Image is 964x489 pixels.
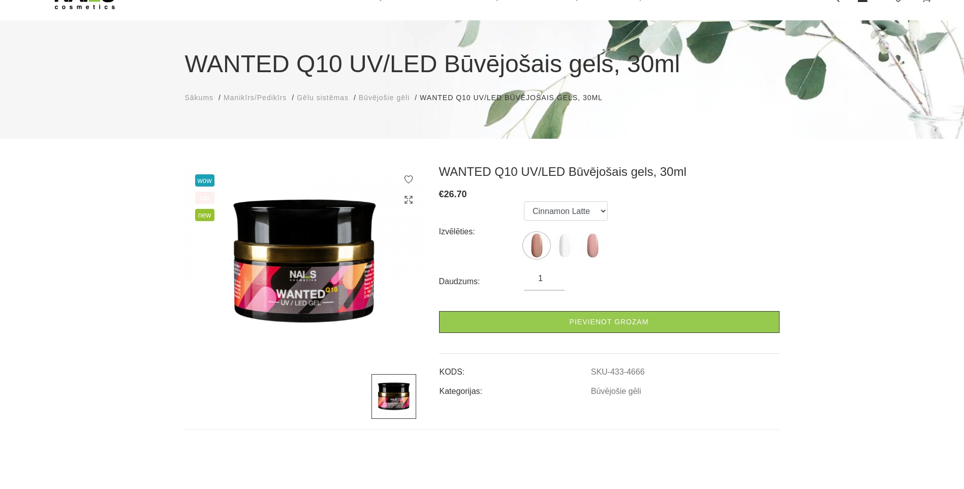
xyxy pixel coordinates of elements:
[195,192,214,204] span: top
[439,273,524,290] div: Daudzums:
[359,94,410,102] span: Būvējošie gēli
[185,94,214,102] span: Sākums
[359,93,410,103] a: Būvējošie gēli
[185,46,780,82] h1: WANTED Q10 UV/LED Būvējošais gels, 30ml
[195,174,214,187] span: wow
[524,233,549,258] img: ...
[591,368,645,377] a: SKU-433-4666
[439,311,780,333] a: Pievienot grozam
[439,378,590,398] td: Kategorijas:
[444,189,467,199] span: 26.70
[185,93,214,103] a: Sākums
[185,164,424,359] img: ...
[591,387,641,396] a: Būvējošie gēli
[297,94,349,102] span: Gēlu sistēmas
[224,93,287,103] a: Manikīrs/Pedikīrs
[552,233,577,258] img: ...
[580,233,605,258] img: ...
[224,94,287,102] span: Manikīrs/Pedikīrs
[439,164,780,179] h3: WANTED Q10 UV/LED Būvējošais gels, 30ml
[439,224,524,240] div: Izvēlēties:
[439,189,444,199] span: €
[371,374,416,419] img: ...
[297,93,349,103] a: Gēlu sistēmas
[439,359,590,378] td: KODS:
[420,93,613,103] li: WANTED Q10 UV/LED Būvējošais gels, 30ml
[195,209,214,221] span: new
